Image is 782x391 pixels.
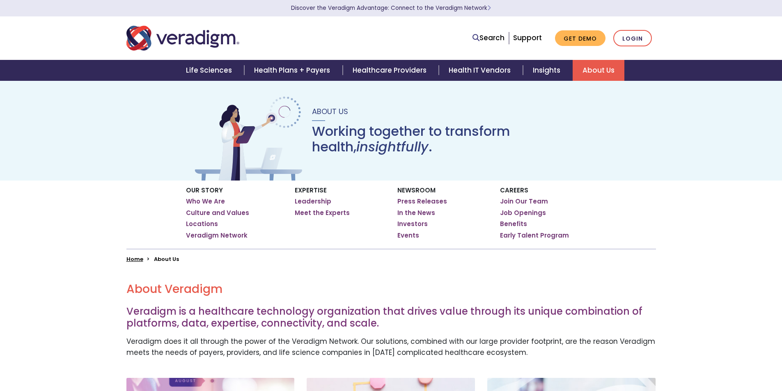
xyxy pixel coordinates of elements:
a: Benefits [500,220,527,228]
a: Investors [397,220,428,228]
a: Life Sciences [176,60,244,81]
a: Healthcare Providers [343,60,439,81]
img: Veradigm logo [126,25,239,52]
a: Discover the Veradigm Advantage: Connect to the Veradigm NetworkLearn More [291,4,491,12]
span: About Us [312,106,348,117]
a: Early Talent Program [500,231,569,240]
a: Insights [523,60,573,81]
a: Health IT Vendors [439,60,523,81]
a: Home [126,255,143,263]
a: Who We Are [186,197,225,206]
a: Locations [186,220,218,228]
a: Press Releases [397,197,447,206]
a: Support [513,33,542,43]
a: Get Demo [555,30,605,46]
a: In the News [397,209,435,217]
a: Culture and Values [186,209,249,217]
a: Events [397,231,419,240]
a: Veradigm Network [186,231,248,240]
a: Login [613,30,652,47]
h1: Working together to transform health, . [312,123,589,155]
a: Search [472,32,505,43]
a: About Us [573,60,624,81]
em: insightfully [356,137,429,156]
a: Join Our Team [500,197,548,206]
a: Health Plans + Payers [244,60,342,81]
h2: About Veradigm [126,282,656,296]
h3: Veradigm is a healthcare technology organization that drives value through its unique combination... [126,306,656,329]
a: Leadership [295,197,331,206]
span: Learn More [487,4,491,12]
a: Job Openings [500,209,546,217]
a: Meet the Experts [295,209,350,217]
p: Veradigm does it all through the power of the Veradigm Network. Our solutions, combined with our ... [126,336,656,358]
